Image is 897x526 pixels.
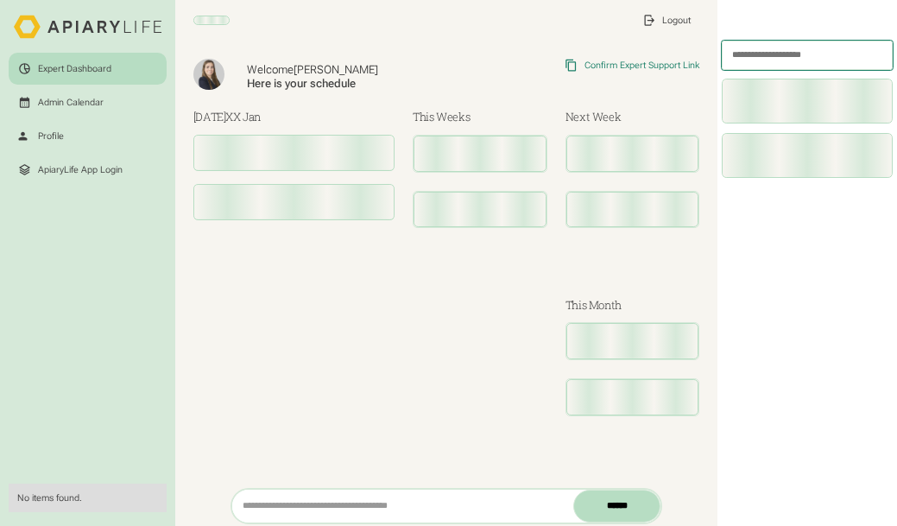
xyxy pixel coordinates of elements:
[294,63,378,76] span: [PERSON_NAME]
[247,63,471,77] div: Welcome
[9,86,166,117] a: Admin Calendar
[38,97,104,108] div: Admin Calendar
[584,60,699,71] div: Confirm Expert Support Link
[633,4,699,35] a: Logout
[247,77,471,91] div: Here is your schedule
[38,164,123,175] div: ApiaryLife App Login
[193,109,395,126] h3: [DATE]
[9,154,166,185] a: ApiaryLife App Login
[38,63,111,74] div: Expert Dashboard
[413,109,547,126] h3: This Weeks
[38,130,64,142] div: Profile
[9,53,166,84] a: Expert Dashboard
[17,492,157,504] div: No items found.
[225,109,261,124] span: XX Jan
[9,120,166,151] a: Profile
[565,109,700,126] h3: Next Week
[565,297,700,314] h3: This Month
[662,15,691,26] div: Logout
